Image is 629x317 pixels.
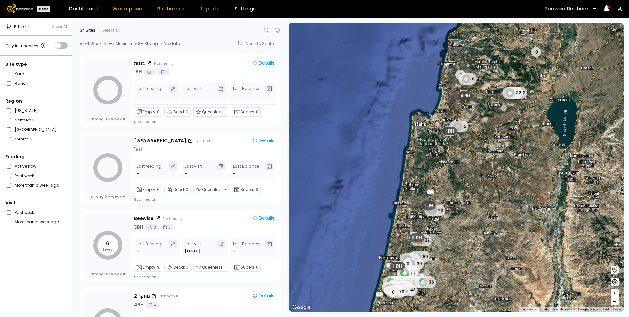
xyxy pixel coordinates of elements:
[250,59,277,67] button: Details
[102,28,120,33] div: Select all
[15,107,38,114] label: [US_STATE]
[397,268,418,279] div: 17
[158,69,169,75] div: 1
[105,194,107,199] span: 0
[613,308,622,311] a: Terms (opens in new tab)
[394,282,415,294] div: 32
[232,107,261,117] div: Supers:
[15,163,36,170] label: Active now
[134,274,156,280] div: Scanned on
[193,263,229,272] div: Queenless:
[388,287,398,297] div: 0
[146,302,158,308] div: 4
[186,264,188,270] span: 0
[232,185,261,194] div: Supers:
[383,276,404,288] div: 44
[193,107,229,117] div: Queenless:
[196,138,215,143] div: Northern IL
[137,93,140,99] div: -
[384,286,393,295] div: 0
[252,215,274,221] div: Details
[15,117,35,123] label: Northern IL
[15,172,34,179] label: Past week
[134,301,143,308] div: 4 BH
[394,284,415,295] div: 52
[392,279,413,290] div: 42
[15,80,28,87] label: Ranch
[134,224,143,231] div: 3 BH
[104,41,132,46] div: 5-7 Medium
[157,6,184,11] a: Beehomes
[392,263,402,269] span: 1 BH
[14,23,26,30] span: Filter
[91,272,125,276] div: Strong Weak
[164,263,191,272] div: Dead:
[146,224,158,230] div: 3
[256,109,258,115] span: 0
[185,240,202,254] div: Last visit
[233,248,235,254] span: -
[390,281,410,293] div: 45
[105,272,107,276] span: 0
[252,293,274,299] div: Details
[134,263,162,272] div: Empty:
[409,251,430,263] div: 59
[15,182,59,189] label: More than a week ago
[103,247,113,252] tspan: hives
[134,68,142,75] div: 1 BH
[157,187,160,193] span: 0
[134,185,162,194] div: Empty:
[15,218,59,225] label: More than a week ago
[224,109,227,115] span: -
[123,272,125,276] span: 0
[134,197,156,202] div: Scanned on
[382,282,403,293] div: 40
[399,265,420,277] div: 44
[112,6,142,11] a: Workspace
[400,253,421,265] div: 38
[252,138,274,143] div: Details
[224,187,227,193] span: -
[80,28,95,33] div: 34 Sites
[502,87,523,99] div: 32
[415,276,436,288] div: 36
[157,109,160,115] span: 0
[403,258,424,270] div: 39
[250,292,277,300] button: Details
[233,93,235,99] span: -
[51,24,68,29] span: Clear All
[252,60,274,66] div: Details
[163,216,182,221] div: Northern IL
[134,293,150,300] div: מחקר 2
[5,61,68,68] div: Site type
[164,107,191,117] div: Dead:
[246,42,278,46] div: North to South
[611,289,619,297] button: +
[193,185,229,194] div: Queenless:
[185,93,187,99] div: -
[161,224,173,230] div: 2
[185,85,202,99] div: Last visit
[233,85,259,99] div: Last Balance
[389,276,410,288] div: 35
[445,128,454,134] span: 1 BH
[235,6,256,11] a: Settings
[424,205,445,216] div: 20
[37,6,50,12] div: Beta
[134,60,145,67] div: בננות
[553,308,609,311] span: Map data ©2025 Google, Mapa GISrael
[458,73,477,85] div: 6
[613,297,617,306] span: –
[186,187,188,193] span: 0
[137,162,161,177] div: Last feeding
[291,303,312,312] img: Google
[134,107,162,117] div: Empty:
[159,293,179,299] div: Northern IL
[137,170,140,177] div: -
[106,240,109,247] tspan: 6
[455,70,465,80] div: 0
[135,41,158,46] div: 8+ Strong
[531,47,541,57] div: 0
[5,199,68,206] div: Visit
[134,215,154,222] div: Beewise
